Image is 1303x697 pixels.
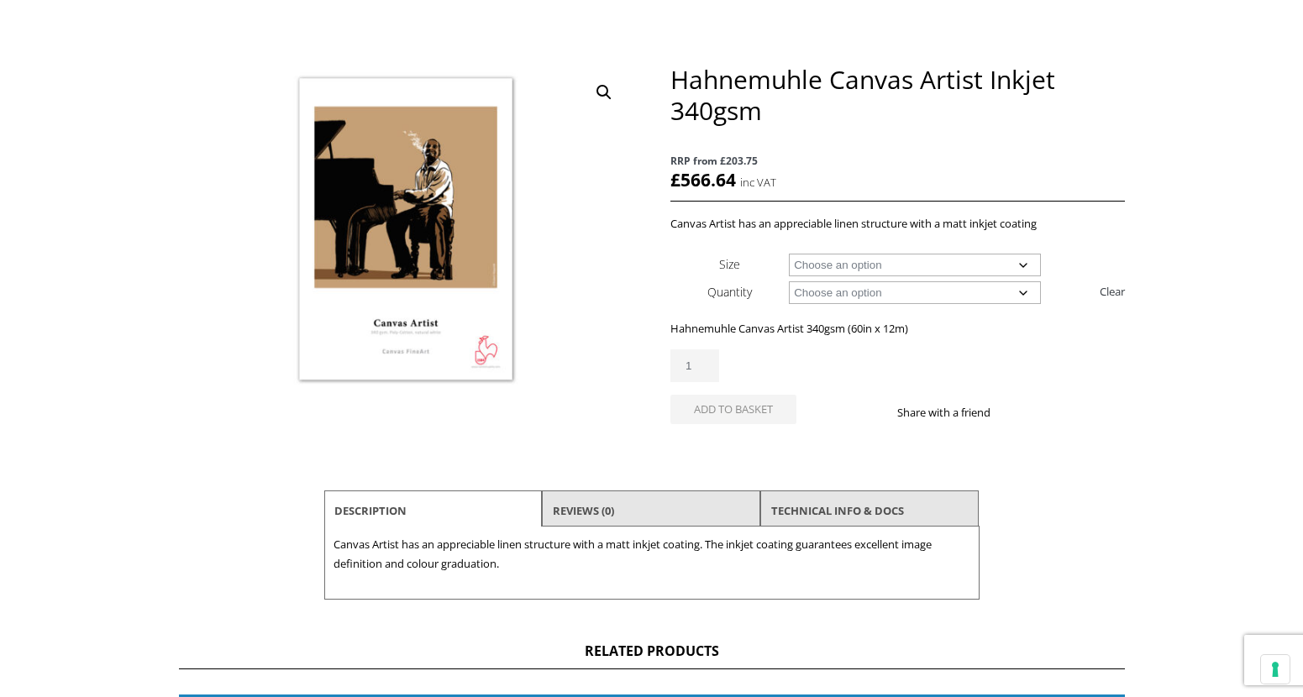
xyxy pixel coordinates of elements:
a: TECHNICAL INFO & DOCS [771,495,904,526]
label: Quantity [707,284,752,300]
h2: Related products [179,642,1125,669]
button: Your consent preferences for tracking technologies [1261,655,1290,684]
img: facebook sharing button [1011,406,1024,419]
img: email sharing button [1051,406,1064,419]
p: Canvas Artist has an appreciable linen structure with a matt inkjet coating [670,214,1124,233]
p: Hahnemuhle Canvas Artist 340gsm (60in x 12m) [670,319,1124,338]
a: Reviews (0) [553,495,614,526]
label: Size [719,256,740,272]
span: RRP from £203.75 [670,151,1124,170]
p: Canvas Artist has an appreciable linen structure with a matt inkjet coating. The inkjet coating g... [334,535,970,574]
a: Clear options [1100,278,1125,305]
h1: Hahnemuhle Canvas Artist Inkjet 340gsm [670,64,1124,126]
input: Product quantity [670,349,719,382]
img: twitter sharing button [1031,406,1044,419]
span: £ [670,168,680,191]
p: Share with a friend [897,403,1011,422]
bdi: 566.64 [670,168,736,191]
button: Add to basket [670,395,796,424]
a: Description [334,495,407,526]
a: View full-screen image gallery [589,77,619,107]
